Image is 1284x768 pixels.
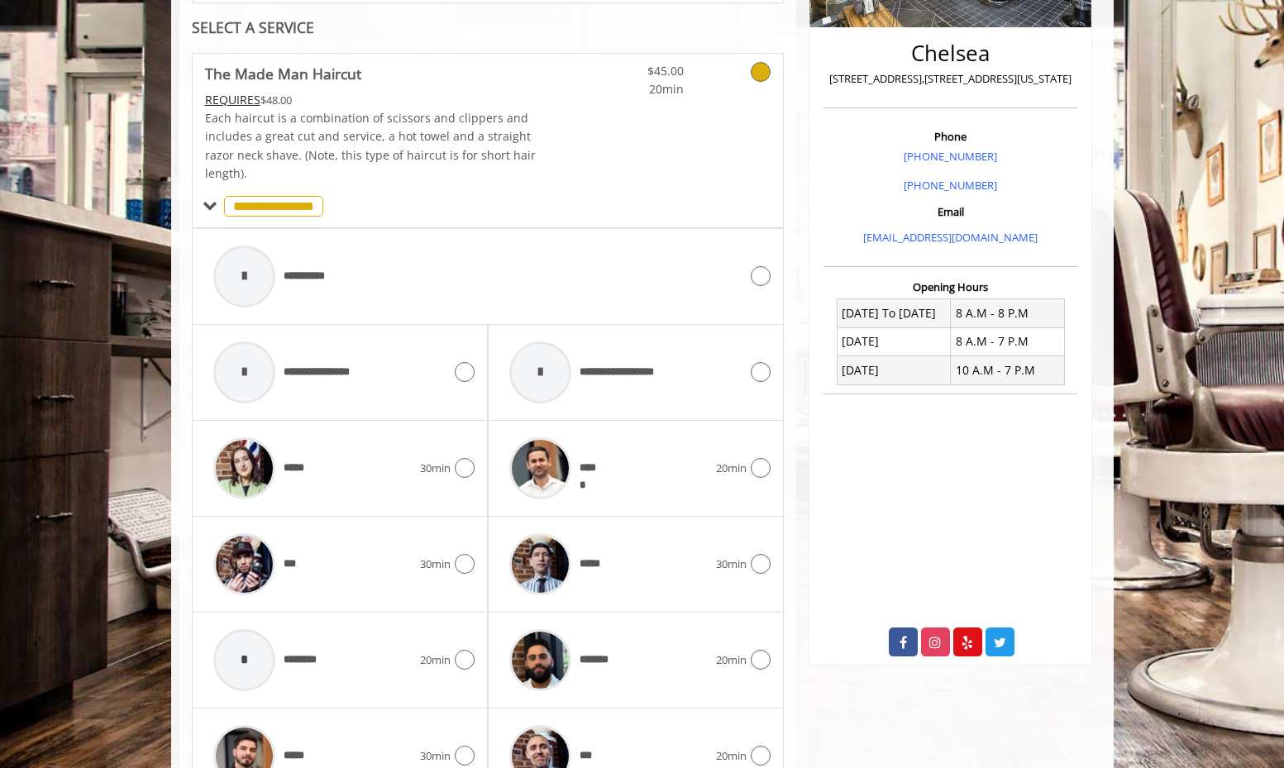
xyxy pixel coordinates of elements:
td: [DATE] [837,327,951,355]
span: 30min [420,747,451,765]
span: 20min [716,460,747,477]
div: $48.00 [205,91,537,109]
a: [PHONE_NUMBER] [904,149,997,164]
b: The Made Man Haircut [205,62,361,85]
span: 30min [420,460,451,477]
h3: Opening Hours [823,281,1077,293]
a: [EMAIL_ADDRESS][DOMAIN_NAME] [863,230,1038,245]
span: 20min [716,747,747,765]
span: 30min [420,556,451,573]
td: 10 A.M - 7 P.M [951,356,1065,384]
a: [PHONE_NUMBER] [904,178,997,193]
td: 8 A.M - 8 P.M [951,299,1065,327]
span: Each haircut is a combination of scissors and clippers and includes a great cut and service, a ho... [205,110,536,181]
span: 20min [586,80,684,98]
span: $45.00 [586,62,684,80]
h3: Phone [828,131,1073,142]
h3: Email [828,206,1073,217]
span: 20min [420,651,451,669]
h2: Chelsea [828,41,1073,65]
span: 20min [716,651,747,669]
td: 8 A.M - 7 P.M [951,327,1065,355]
span: 30min [716,556,747,573]
span: This service needs some Advance to be paid before we block your appointment [205,92,260,107]
td: [DATE] [837,356,951,384]
div: SELECT A SERVICE [192,20,785,36]
p: [STREET_ADDRESS],[STREET_ADDRESS][US_STATE] [828,70,1073,88]
td: [DATE] To [DATE] [837,299,951,327]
